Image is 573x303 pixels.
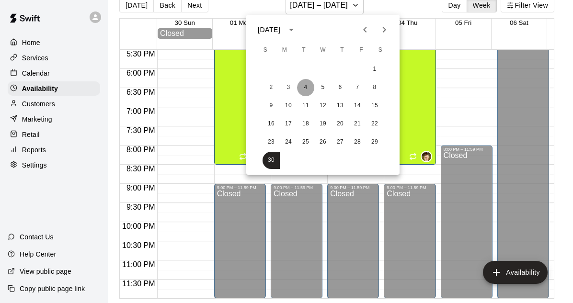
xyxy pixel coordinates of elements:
span: Thursday [333,41,351,60]
button: 14 [349,97,366,114]
button: 27 [332,134,349,151]
button: 25 [297,134,314,151]
button: 6 [332,79,349,96]
button: 24 [280,134,297,151]
button: 3 [280,79,297,96]
span: Tuesday [295,41,312,60]
button: 2 [263,79,280,96]
button: 28 [349,134,366,151]
button: 26 [314,134,332,151]
button: 17 [280,115,297,133]
button: 8 [366,79,383,96]
button: 19 [314,115,332,133]
button: 11 [297,97,314,114]
span: Sunday [257,41,274,60]
button: 16 [263,115,280,133]
button: 20 [332,115,349,133]
button: 12 [314,97,332,114]
button: 30 [263,152,280,169]
button: 18 [297,115,314,133]
button: Next month [375,20,394,39]
span: Friday [353,41,370,60]
button: 15 [366,97,383,114]
button: Previous month [355,20,375,39]
span: Monday [276,41,293,60]
div: [DATE] [258,25,280,35]
button: 1 [366,61,383,78]
button: 5 [314,79,332,96]
span: Wednesday [314,41,332,60]
button: calendar view is open, switch to year view [283,22,299,38]
button: 4 [297,79,314,96]
button: 29 [366,134,383,151]
button: 23 [263,134,280,151]
button: 10 [280,97,297,114]
span: Saturday [372,41,389,60]
button: 22 [366,115,383,133]
button: 7 [349,79,366,96]
button: 21 [349,115,366,133]
button: 13 [332,97,349,114]
button: 9 [263,97,280,114]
